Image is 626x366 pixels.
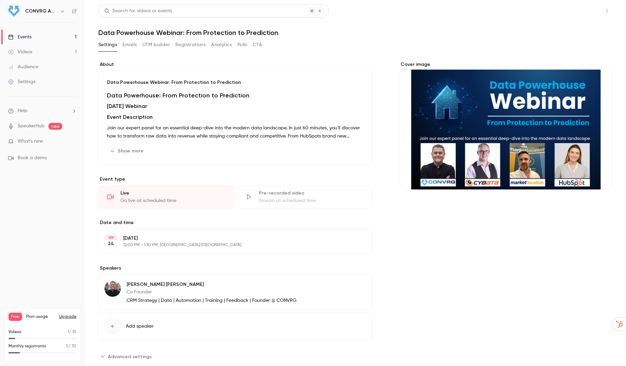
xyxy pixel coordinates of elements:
span: Free [8,313,22,321]
div: Stream at scheduled time [259,197,364,204]
label: Cover image [399,61,612,68]
div: Go live at scheduled time [120,197,226,204]
p: / 10 [68,329,76,335]
div: Tony Dowling[PERSON_NAME] [PERSON_NAME]Co FounderCRM Strategy | Data | Automation | Training | Fe... [98,274,372,310]
label: About [98,61,372,68]
p: Videos [8,329,21,335]
section: Cover image [399,61,612,189]
span: 1 [68,330,69,334]
button: Polls [238,39,247,50]
button: CTA [253,39,262,50]
div: Pre-recorded video [259,190,364,197]
span: Book a demo [18,154,47,162]
label: Date and time [98,219,372,226]
div: Search for videos or events [104,7,172,15]
p: / 30 [66,343,76,349]
button: Analytics [211,39,232,50]
span: Add speaker [126,323,154,330]
div: Audience [8,63,38,70]
button: Registrations [175,39,206,50]
p: Join our expert panel for an essential deep-dive into the modern data landscape. In just 60 minut... [107,124,364,140]
a: SpeakerHub [18,123,44,130]
h1: Data Powerhouse: From Protection to Prediction [107,91,364,99]
h2: [DATE] Webinar [107,102,364,110]
button: Settings [98,39,117,50]
div: LiveGo live at scheduled time [98,185,234,208]
button: Add speaker [98,312,372,340]
button: Advanced settings [98,351,156,362]
div: Live [120,190,226,197]
p: Event type [98,176,372,183]
p: Data Powerhouse Webinar: From Protection to Prediction [107,79,364,86]
p: CRM Strategy | Data | Automation | Training | Feedback | Founder @ CONVRG [127,297,297,304]
span: 5 [66,344,69,348]
span: Advanced settings [108,353,152,360]
p: [DATE] [123,235,336,242]
li: help-dropdown-opener [8,107,77,114]
img: Tony Dowling [105,280,121,297]
div: Videos [8,49,32,55]
div: Settings [8,78,35,85]
button: Upgrade [59,314,76,319]
h6: CONVRG Agency [25,8,57,15]
button: Show more [107,146,148,157]
p: 12:00 PM - 1:30 PM, [GEOGRAPHIC_DATA]/[GEOGRAPHIC_DATA] [123,242,336,248]
p: 24 [108,240,114,247]
p: [PERSON_NAME] [PERSON_NAME] [127,281,297,288]
button: UTM builder [143,39,170,50]
span: new [49,123,62,130]
p: Co Founder [127,289,297,295]
div: SEP [105,235,117,240]
label: Speakers [98,265,372,272]
h3: Event Description [107,113,364,121]
div: Events [8,34,32,40]
span: What's new [18,138,43,145]
div: Pre-recorded videoStream at scheduled time [237,185,373,208]
img: CONVRG Agency [8,6,19,17]
button: Share [569,4,596,18]
span: Help [18,107,27,114]
button: Emails [122,39,137,50]
span: Plan usage [26,314,55,319]
section: Advanced settings [98,351,372,362]
h1: Data Powerhouse Webinar: From Protection to Prediction [98,29,612,37]
p: Monthly registrants [8,343,46,349]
